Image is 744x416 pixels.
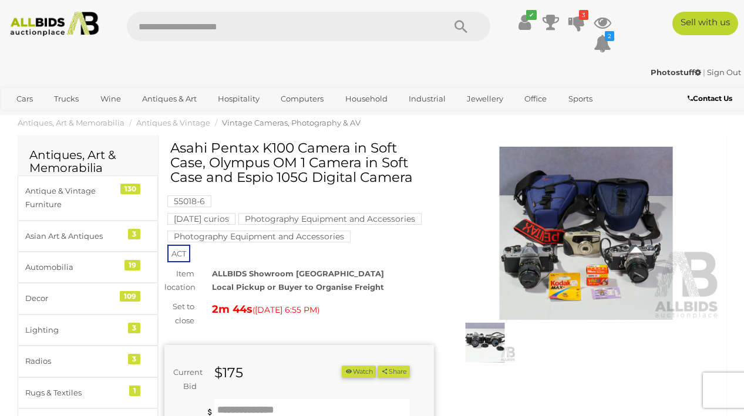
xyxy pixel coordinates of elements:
[214,364,243,381] strong: $175
[25,229,122,243] div: Asian Art & Antiques
[25,292,122,305] div: Decor
[29,148,146,174] h2: Antiques, Art & Memorabilia
[25,261,122,274] div: Automobilia
[167,232,351,241] a: Photography Equipment and Accessories
[561,89,600,109] a: Sports
[128,354,140,364] div: 3
[9,109,107,128] a: [GEOGRAPHIC_DATA]
[128,229,140,239] div: 3
[342,366,376,378] button: Watch
[516,12,534,33] a: ✔
[167,197,211,206] a: 55018-6
[526,10,537,20] i: ✔
[5,12,104,36] img: Allbids.com.au
[688,92,735,105] a: Contact Us
[212,282,384,292] strong: Local Pickup or Buyer to Organise Freight
[129,385,140,396] div: 1
[703,67,705,77] span: |
[212,269,384,278] strong: ALLBIDS Showroom [GEOGRAPHIC_DATA]
[167,214,235,224] a: [DATE] curios
[688,94,732,103] b: Contact Us
[167,195,211,207] mark: 55018-6
[401,89,453,109] a: Industrial
[25,184,122,212] div: Antique & Vintage Furniture
[167,213,235,225] mark: [DATE] curios
[255,305,317,315] span: [DATE] 6:55 PM
[170,141,431,185] h1: Asahi Pentax K100 Camera in Soft Case, Olympus OM 1 Camera in Soft Case and Espio 105G Digital Ca...
[238,213,422,225] mark: Photography Equipment and Accessories
[651,67,703,77] a: Photostuff
[432,12,490,41] button: Search
[222,118,361,127] a: Vintage Cameras, Photography & AV
[18,377,158,408] a: Rugs & Textiles 1
[238,214,422,224] a: Photography Equipment and Accessories
[25,354,122,368] div: Radios
[124,260,140,270] div: 19
[210,89,267,109] a: Hospitality
[25,323,122,337] div: Lighting
[18,118,124,127] a: Antiques, Art & Memorabilia
[594,33,611,54] a: 2
[651,67,701,77] strong: Photostuff
[9,89,41,109] a: Cars
[459,89,511,109] a: Jewellery
[579,10,588,20] i: 3
[672,12,738,35] a: Sell with us
[136,118,210,127] a: Antiques & Vintage
[273,89,331,109] a: Computers
[18,314,158,346] a: Lighting 3
[18,175,158,221] a: Antique & Vintage Furniture 130
[18,346,158,377] a: Radios 3
[46,89,86,109] a: Trucks
[167,245,190,262] span: ACT
[25,386,122,400] div: Rugs & Textiles
[455,323,516,362] img: Asahi Pentax K100 Camera in Soft Case, Olympus OM 1 Camera in Soft Case and Espio 105G Digital Ca...
[128,323,140,333] div: 3
[120,184,140,194] div: 130
[18,252,158,283] a: Automobilia 19
[707,67,741,77] a: Sign Out
[93,89,129,109] a: Wine
[134,89,204,109] a: Antiques & Art
[18,283,158,314] a: Decor 109
[342,366,376,378] li: Watch this item
[568,12,585,33] a: 3
[517,89,554,109] a: Office
[18,221,158,252] a: Asian Art & Antiques 3
[452,147,721,320] img: Asahi Pentax K100 Camera in Soft Case, Olympus OM 1 Camera in Soft Case and Espio 105G Digital Ca...
[167,231,351,242] mark: Photography Equipment and Accessories
[605,31,614,41] i: 2
[156,300,203,327] div: Set to close
[338,89,395,109] a: Household
[212,303,253,316] strong: 2m 44s
[164,366,206,393] div: Current Bid
[378,366,410,378] button: Share
[120,291,140,302] div: 109
[156,267,203,295] div: Item location
[253,305,319,314] span: ( )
